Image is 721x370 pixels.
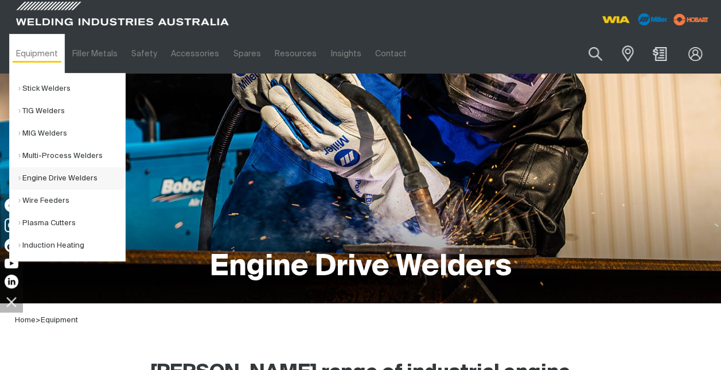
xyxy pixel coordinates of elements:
a: Shopping cart (0 product(s)) [651,47,669,61]
button: Search products [576,40,615,67]
img: LinkedIn [5,275,18,288]
a: Multi-Process Welders [18,145,125,167]
a: Safety [124,34,164,74]
a: Wire Feeders [18,190,125,212]
a: Insights [324,34,368,74]
a: Resources [268,34,324,74]
ul: Equipment Submenu [9,73,126,261]
a: Home [15,317,36,324]
a: TIG Welders [18,100,125,122]
a: Equipment [41,317,78,324]
img: Instagram [5,218,18,232]
a: Plasma Cutters [18,212,125,234]
a: Induction Heating [18,234,125,257]
a: MIG Welders [18,122,125,145]
a: Stick Welders [18,78,125,100]
input: Product name or item number... [561,40,614,67]
h1: Engine Drive Welders [210,249,512,286]
img: TikTok [5,238,18,252]
img: miller [670,11,712,28]
img: hide socials [2,292,21,311]
img: Facebook [5,198,18,212]
a: Accessories [164,34,226,74]
a: Equipment [9,34,65,74]
span: > [36,317,41,324]
nav: Main [9,34,536,74]
a: Engine Drive Welders [18,167,125,190]
img: YouTube [5,259,18,268]
a: Spares [227,34,268,74]
a: Contact [368,34,414,74]
a: Filler Metals [65,34,124,74]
